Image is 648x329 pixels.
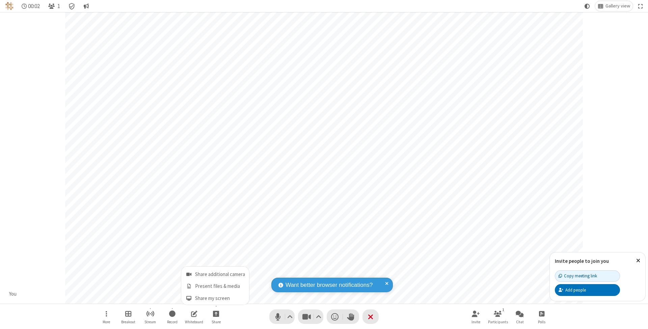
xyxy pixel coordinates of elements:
button: Open chat [510,307,530,326]
button: Invite participants (⌘+Shift+I) [466,307,486,326]
div: Copy meeting link [559,273,597,279]
span: More [103,320,110,324]
span: Gallery view [605,3,630,9]
span: Share additional camera [195,272,245,277]
button: Video setting [314,309,323,324]
div: Timer [19,1,43,11]
span: Participants [488,320,508,324]
button: Present files & media [181,280,249,292]
button: Raise hand [343,309,359,324]
button: Fullscreen [636,1,646,11]
span: 00:02 [28,3,40,9]
span: Stream [144,320,156,324]
button: Open participant list [488,307,508,326]
button: Send a reaction [327,309,343,324]
span: Record [167,320,178,324]
button: Open poll [532,307,552,326]
span: Invite [471,320,480,324]
button: Start recording [162,307,182,326]
div: You [7,290,19,298]
div: 1 [501,307,506,313]
label: Invite people to join you [555,258,609,264]
button: Open participant list [45,1,63,11]
button: Manage Breakout Rooms [118,307,138,326]
button: Share additional camera [181,267,249,280]
button: Close popover [631,252,645,269]
button: Open menu [206,307,226,326]
button: Mute (⌘+Shift+A) [269,309,295,324]
button: End or leave meeting [362,309,379,324]
button: Using system theme [582,1,593,11]
div: Meeting details Encryption enabled [65,1,78,11]
span: Chat [516,320,524,324]
button: Open menu [96,307,116,326]
span: Polls [538,320,545,324]
button: Add people [555,284,620,296]
span: Whiteboard [185,320,203,324]
button: Copy meeting link [555,270,620,282]
button: Change layout [595,1,633,11]
button: Stop video (⌘+Shift+V) [298,309,323,324]
button: Conversation [81,1,91,11]
span: Breakout [121,320,135,324]
span: Share [212,320,221,324]
button: Open shared whiteboard [184,307,204,326]
button: Audio settings [286,309,295,324]
span: Want better browser notifications? [286,281,373,290]
button: Start streaming [140,307,160,326]
span: 1 [57,3,60,9]
button: Share my screen [181,292,249,305]
span: Present files & media [195,283,245,289]
span: Share my screen [195,296,245,301]
img: QA Selenium DO NOT DELETE OR CHANGE [5,2,13,10]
